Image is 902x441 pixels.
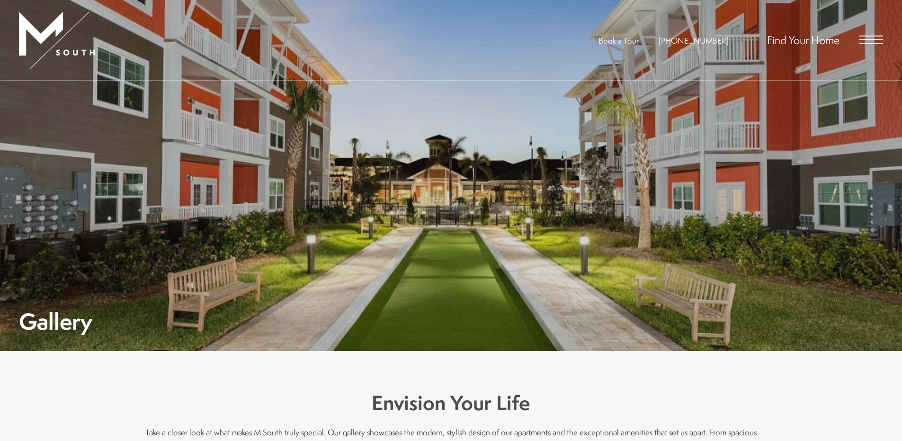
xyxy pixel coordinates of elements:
[19,12,95,69] img: MSouth
[598,35,639,46] a: Book a Tour
[659,35,729,46] a: Call Us at 813-570-8014
[659,35,729,46] span: [PHONE_NUMBER]
[767,32,839,47] a: Find Your Home
[859,36,883,44] button: Open Menu
[143,389,759,417] h3: Envision Your Life
[19,311,92,332] h1: Gallery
